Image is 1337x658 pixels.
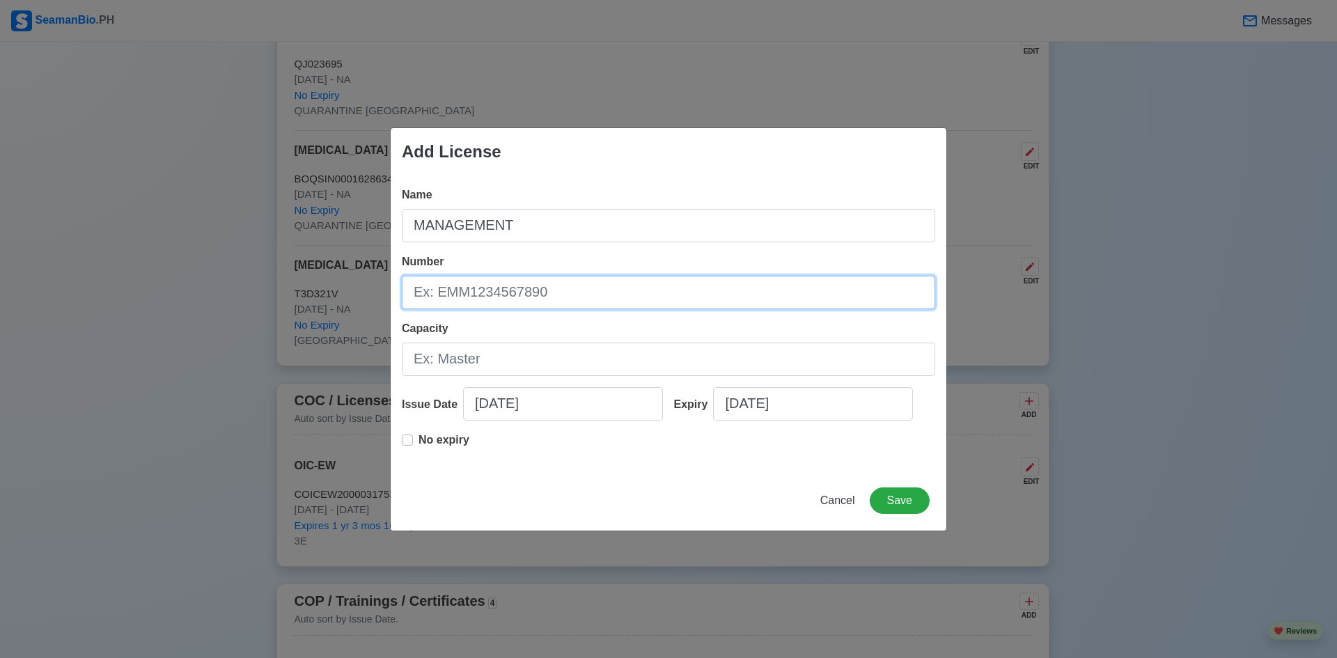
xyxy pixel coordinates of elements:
[402,396,463,413] div: Issue Date
[811,487,864,514] button: Cancel
[674,396,714,413] div: Expiry
[820,494,855,506] span: Cancel
[402,209,935,242] input: Ex: National Certificate of Competency
[402,322,448,334] span: Capacity
[402,189,432,201] span: Name
[419,432,469,448] p: No expiry
[402,139,501,164] div: Add License
[402,276,935,309] input: Ex: EMM1234567890
[402,256,444,267] span: Number
[870,487,930,514] button: Save
[402,343,935,376] input: Ex: Master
